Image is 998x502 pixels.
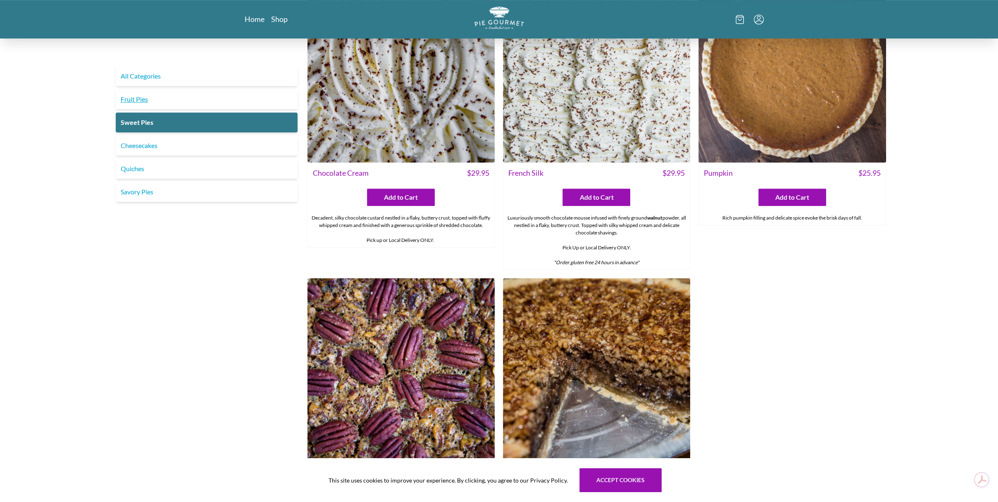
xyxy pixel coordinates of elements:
[758,189,826,206] button: Add to Cart
[116,89,298,109] a: Fruit Pies
[474,7,524,29] img: logo
[562,189,630,206] button: Add to Cart
[116,66,298,86] a: All Categories
[307,278,495,466] img: Pecan
[508,167,543,179] span: French Silk
[367,189,435,206] button: Add to Cart
[503,278,690,466] img: Chocolate Pecan
[467,167,489,179] span: $ 29.95
[308,211,494,247] div: Decadent, silky chocolate custard nestled in a flaky, buttery crust, topped with fluffy whipped c...
[775,192,809,202] span: Add to Cart
[116,112,298,132] a: Sweet Pies
[474,7,524,32] a: Logo
[704,167,733,179] span: Pumpkin
[271,14,288,24] a: Shop
[116,136,298,155] a: Cheesecakes
[384,192,418,202] span: Add to Cart
[245,14,264,24] a: Home
[116,182,298,202] a: Savory Pies
[503,211,690,270] div: Luxuriously smooth chocolate mousse infused with finely ground powder, all nestled in a flaky, bu...
[858,167,881,179] span: $ 25.95
[754,14,764,24] button: Menu
[313,167,369,179] span: Chocolate Cream
[647,215,662,221] strong: walnut
[579,468,662,492] button: Accept cookies
[579,192,613,202] span: Add to Cart
[329,476,568,485] span: This site uses cookies to improve your experience. By clicking, you agree to our Privacy Policy.
[662,167,685,179] span: $ 29.95
[554,259,639,265] em: *Order gluten free 24 hours in advance*
[116,159,298,179] a: Quiches
[699,211,885,225] div: Rich pumpkin filling and delicate spice evoke the brisk days of fall.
